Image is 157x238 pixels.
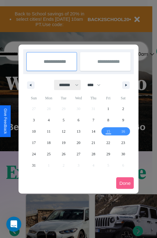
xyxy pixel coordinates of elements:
[63,114,65,126] span: 5
[71,114,86,126] button: 6
[86,126,101,137] button: 14
[101,114,116,126] button: 8
[77,148,80,160] span: 27
[33,114,35,126] span: 3
[86,148,101,160] button: 28
[116,93,131,103] span: Sat
[41,114,56,126] button: 4
[26,114,41,126] button: 3
[32,148,36,160] span: 24
[86,114,101,126] button: 7
[71,148,86,160] button: 27
[32,126,36,137] span: 10
[101,103,116,114] button: 1
[62,126,66,137] span: 12
[101,126,116,137] button: 15
[91,148,95,160] span: 28
[101,148,116,160] button: 29
[116,177,134,189] button: Done
[62,148,66,160] span: 26
[71,137,86,148] button: 20
[56,114,71,126] button: 5
[71,126,86,137] button: 13
[101,93,116,103] span: Fri
[3,108,8,134] div: Give Feedback
[78,114,79,126] span: 6
[26,93,41,103] span: Sun
[116,148,131,160] button: 30
[121,137,125,148] span: 23
[86,93,101,103] span: Thu
[122,114,124,126] span: 9
[121,148,125,160] span: 30
[56,137,71,148] button: 19
[32,160,36,171] span: 31
[86,137,101,148] button: 21
[48,114,50,126] span: 4
[41,148,56,160] button: 25
[101,137,116,148] button: 22
[47,148,51,160] span: 25
[107,103,109,114] span: 1
[41,137,56,148] button: 18
[56,93,71,103] span: Tue
[106,126,110,137] span: 15
[91,137,95,148] span: 21
[56,148,71,160] button: 26
[26,126,41,137] button: 10
[26,160,41,171] button: 31
[62,137,66,148] span: 19
[92,114,94,126] span: 7
[77,126,80,137] span: 13
[26,148,41,160] button: 24
[116,137,131,148] button: 23
[32,137,36,148] span: 17
[116,103,131,114] button: 2
[116,114,131,126] button: 9
[116,126,131,137] button: 16
[77,137,80,148] span: 20
[56,126,71,137] button: 12
[121,126,125,137] span: 16
[106,137,110,148] span: 22
[47,126,51,137] span: 11
[41,126,56,137] button: 11
[122,103,124,114] span: 2
[107,114,109,126] span: 8
[71,93,86,103] span: Wed
[91,126,95,137] span: 14
[26,137,41,148] button: 17
[6,217,21,232] iframe: Intercom live chat
[41,93,56,103] span: Mon
[106,148,110,160] span: 29
[47,137,51,148] span: 18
